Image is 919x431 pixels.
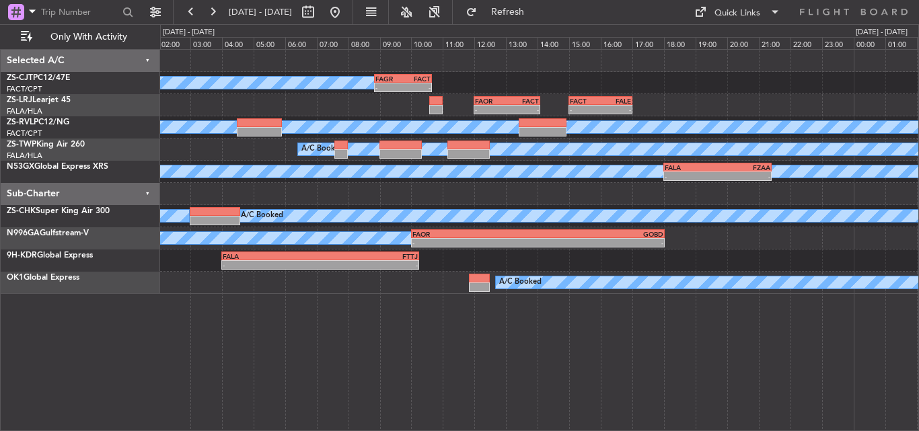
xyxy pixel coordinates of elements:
div: 12:00 [474,37,506,49]
div: - [412,239,538,247]
a: FACT/CPT [7,84,42,94]
div: FACT [403,75,431,83]
div: FZAA [718,163,771,171]
span: N53GX [7,163,34,171]
div: 22:00 [791,37,822,49]
span: [DATE] - [DATE] [229,6,292,18]
a: ZS-LRJLearjet 45 [7,96,71,104]
div: - [665,172,718,180]
input: Trip Number [41,2,118,22]
div: A/C Booked [499,272,542,292]
span: ZS-LRJ [7,96,32,104]
button: Only With Activity [15,26,146,48]
span: N996GA [7,229,40,237]
a: N996GAGulfstream-V [7,229,89,237]
a: OK1Global Express [7,274,79,282]
a: FALA/HLA [7,106,42,116]
div: - [507,106,539,114]
div: 14:00 [538,37,569,49]
div: 17:00 [632,37,664,49]
div: 02:00 [159,37,190,49]
a: FACT/CPT [7,128,42,139]
div: - [570,106,600,114]
span: 9H-KDR [7,251,37,260]
a: ZS-TWPKing Air 260 [7,141,85,149]
div: 09:00 [380,37,412,49]
div: 23:00 [822,37,854,49]
div: - [718,172,771,180]
div: 04:00 [222,37,254,49]
div: 05:00 [254,37,285,49]
div: FALA [665,163,718,171]
div: FALE [601,97,631,105]
a: N53GXGlobal Express XRS [7,163,108,171]
span: OK1 [7,274,24,282]
div: - [538,239,663,247]
a: ZS-RVLPC12/NG [7,118,69,126]
div: - [475,106,507,114]
div: 18:00 [664,37,696,49]
span: Refresh [480,7,536,17]
div: 13:00 [506,37,538,49]
div: 07:00 [317,37,348,49]
div: 01:00 [885,37,917,49]
div: A/C Booked [301,139,344,159]
div: GOBD [538,230,663,238]
a: ZS-CJTPC12/47E [7,74,70,82]
span: ZS-CHK [7,207,36,215]
div: FACT [570,97,600,105]
a: ZS-CHKSuper King Air 300 [7,207,110,215]
a: FALA/HLA [7,151,42,161]
div: 10:00 [411,37,443,49]
div: [DATE] - [DATE] [163,27,215,38]
button: Quick Links [688,1,787,23]
span: ZS-RVL [7,118,34,126]
div: 06:00 [285,37,317,49]
div: 03:00 [190,37,222,49]
div: A/C Booked [241,206,283,226]
div: FAOR [412,230,538,238]
div: 11:00 [443,37,474,49]
div: 16:00 [601,37,632,49]
div: Quick Links [714,7,760,20]
div: 21:00 [759,37,791,49]
div: 20:00 [727,37,759,49]
div: FACT [507,97,539,105]
div: FALA [223,252,320,260]
div: 19:00 [696,37,727,49]
div: - [320,261,418,269]
div: - [601,106,631,114]
a: 9H-KDRGlobal Express [7,251,93,260]
div: - [403,83,431,91]
div: FAOR [475,97,507,105]
div: 00:00 [854,37,885,49]
div: FAGR [375,75,403,83]
div: FTTJ [320,252,418,260]
div: 15:00 [569,37,601,49]
div: - [375,83,403,91]
button: Refresh [459,1,540,23]
div: 08:00 [348,37,380,49]
div: - [223,261,320,269]
div: [DATE] - [DATE] [856,27,908,38]
span: Only With Activity [35,32,142,42]
span: ZS-CJT [7,74,33,82]
span: ZS-TWP [7,141,36,149]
